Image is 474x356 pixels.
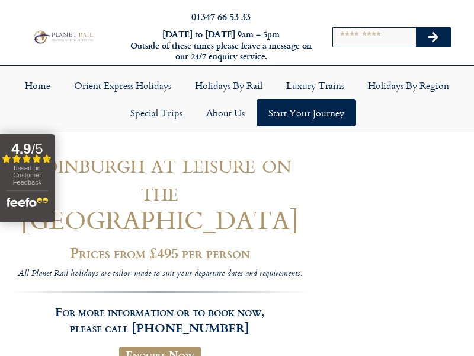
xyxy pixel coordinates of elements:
a: Home [13,72,62,99]
a: Luxury Trains [274,72,356,99]
nav: Menu [6,72,468,126]
img: Planet Rail Train Holidays Logo [31,29,95,44]
a: Holidays by Rail [183,72,274,99]
a: Start your Journey [257,99,356,126]
h3: For more information or to book now, please call [PHONE_NUMBER] [11,291,309,335]
button: Search [416,28,450,47]
a: 01347 66 53 33 [191,9,251,23]
h1: Edinburgh at leisure on the [GEOGRAPHIC_DATA] [11,150,309,234]
a: Holidays by Region [356,72,461,99]
h2: Prices from £495 per person [11,244,309,260]
h6: [DATE] to [DATE] 9am – 5pm Outside of these times please leave a message on our 24/7 enquiry serv... [129,29,313,62]
a: About Us [194,99,257,126]
a: Special Trips [118,99,194,126]
a: Orient Express Holidays [62,72,183,99]
i: All Planet Rail holidays are tailor-made to suit your departure dates and requirements. [18,267,302,281]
